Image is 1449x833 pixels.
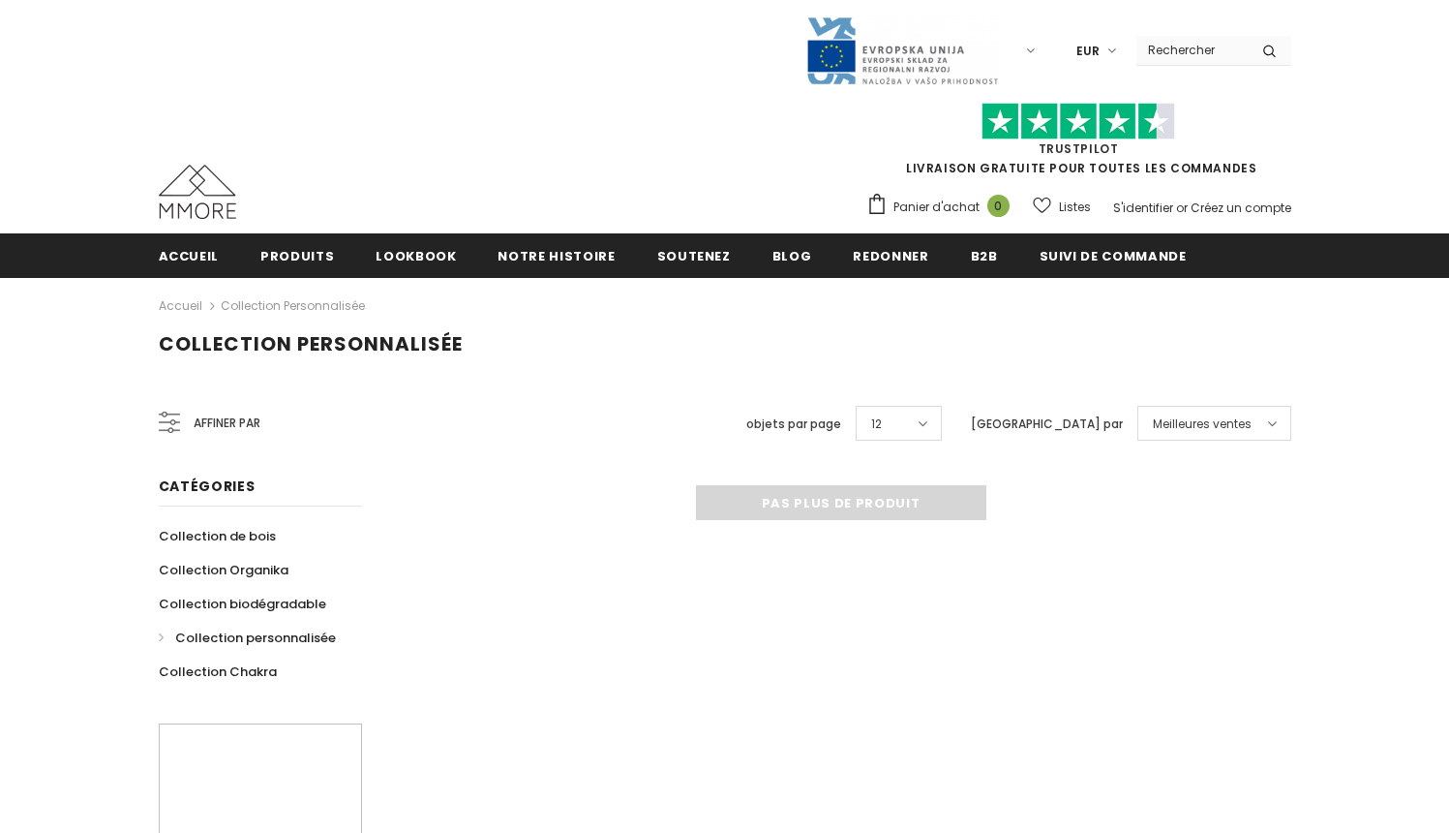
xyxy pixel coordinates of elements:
a: Créez un compte [1191,200,1291,216]
label: objets par page [746,415,841,434]
a: Javni Razpis [805,42,999,58]
span: Affiner par [194,413,260,434]
a: Collection de bois [159,519,276,553]
span: Catégories [159,477,256,496]
span: Notre histoire [498,247,615,265]
span: Suivi de commande [1040,247,1187,265]
img: Faites confiance aux étoiles pilotes [981,103,1175,140]
span: Collection biodégradable [159,595,326,613]
span: 0 [987,195,1010,217]
span: Lookbook [376,247,456,265]
a: Accueil [159,294,202,318]
span: Collection de bois [159,527,276,545]
a: Produits [260,233,334,277]
a: Listes [1033,190,1091,224]
span: Collection Organika [159,561,288,579]
a: TrustPilot [1039,140,1119,157]
span: Produits [260,247,334,265]
span: or [1176,200,1188,216]
span: Panier d'achat [893,198,980,217]
span: Redonner [853,247,928,265]
a: soutenez [657,233,731,277]
a: Accueil [159,233,220,277]
a: Redonner [853,233,928,277]
span: Accueil [159,247,220,265]
span: 12 [871,415,882,434]
img: Javni Razpis [805,15,999,86]
a: B2B [971,233,998,277]
label: [GEOGRAPHIC_DATA] par [971,415,1123,434]
span: LIVRAISON GRATUITE POUR TOUTES LES COMMANDES [866,111,1291,176]
span: Meilleures ventes [1153,415,1252,434]
input: Search Site [1136,36,1248,64]
span: Listes [1059,198,1091,217]
span: EUR [1076,42,1100,61]
a: Panier d'achat 0 [866,193,1019,222]
a: Lookbook [376,233,456,277]
a: Collection biodégradable [159,587,326,621]
span: Collection personnalisée [159,330,463,357]
a: Blog [772,233,812,277]
span: Blog [772,247,812,265]
span: Collection Chakra [159,663,277,681]
a: Collection Organika [159,553,288,587]
img: Cas MMORE [159,165,236,219]
a: Collection Chakra [159,655,277,689]
span: Collection personnalisée [175,629,336,647]
a: S'identifier [1113,200,1173,216]
span: B2B [971,247,998,265]
a: Collection personnalisée [221,297,365,314]
span: soutenez [657,247,731,265]
a: Notre histoire [498,233,615,277]
a: Suivi de commande [1040,233,1187,277]
a: Collection personnalisée [159,621,336,655]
